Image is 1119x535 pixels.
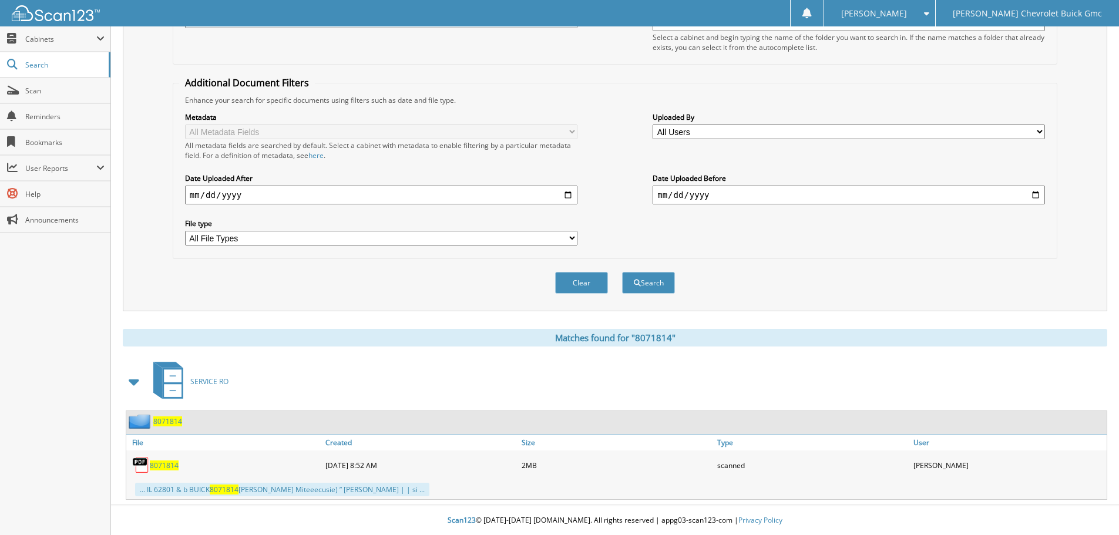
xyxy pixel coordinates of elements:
div: scanned [714,453,910,477]
button: Clear [555,272,608,294]
span: Cabinets [25,34,96,44]
span: Search [25,60,103,70]
a: File [126,435,322,450]
input: end [653,186,1045,204]
a: Size [519,435,715,450]
span: SERVICE RO [190,376,228,386]
a: Privacy Policy [738,515,782,525]
span: Scan123 [448,515,476,525]
div: [DATE] 8:52 AM [322,453,519,477]
div: 2MB [519,453,715,477]
a: SERVICE RO [146,358,228,405]
label: Uploaded By [653,112,1045,122]
button: Search [622,272,675,294]
img: scan123-logo-white.svg [12,5,100,21]
a: 8071814 [150,460,179,470]
div: © [DATE]-[DATE] [DOMAIN_NAME]. All rights reserved | appg03-scan123-com | [111,506,1119,535]
span: Help [25,189,105,199]
label: Metadata [185,112,577,122]
a: User [910,435,1107,450]
div: Select a cabinet and begin typing the name of the folder you want to search in. If the name match... [653,32,1045,52]
div: All metadata fields are searched by default. Select a cabinet with metadata to enable filtering b... [185,140,577,160]
div: ... IL 62801 & b BUICK [PERSON_NAME] Miteeecusie) ” [PERSON_NAME] | | si ... [135,483,429,496]
span: 8071814 [210,484,238,494]
span: [PERSON_NAME] Chevrolet Buick Gmc [953,10,1102,17]
span: Announcements [25,215,105,225]
label: Date Uploaded Before [653,173,1045,183]
a: Created [322,435,519,450]
span: Reminders [25,112,105,122]
iframe: Chat Widget [1060,479,1119,535]
a: 8071814 [153,416,182,426]
span: User Reports [25,163,96,173]
span: Scan [25,86,105,96]
a: here [308,150,324,160]
img: folder2.png [129,414,153,429]
input: start [185,186,577,204]
label: File type [185,218,577,228]
legend: Additional Document Filters [179,76,315,89]
div: Enhance your search for specific documents using filters such as date and file type. [179,95,1051,105]
span: [PERSON_NAME] [841,10,907,17]
label: Date Uploaded After [185,173,577,183]
div: Matches found for "8071814" [123,329,1107,346]
a: Type [714,435,910,450]
img: PDF.png [132,456,150,474]
span: Bookmarks [25,137,105,147]
div: [PERSON_NAME] [910,453,1107,477]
